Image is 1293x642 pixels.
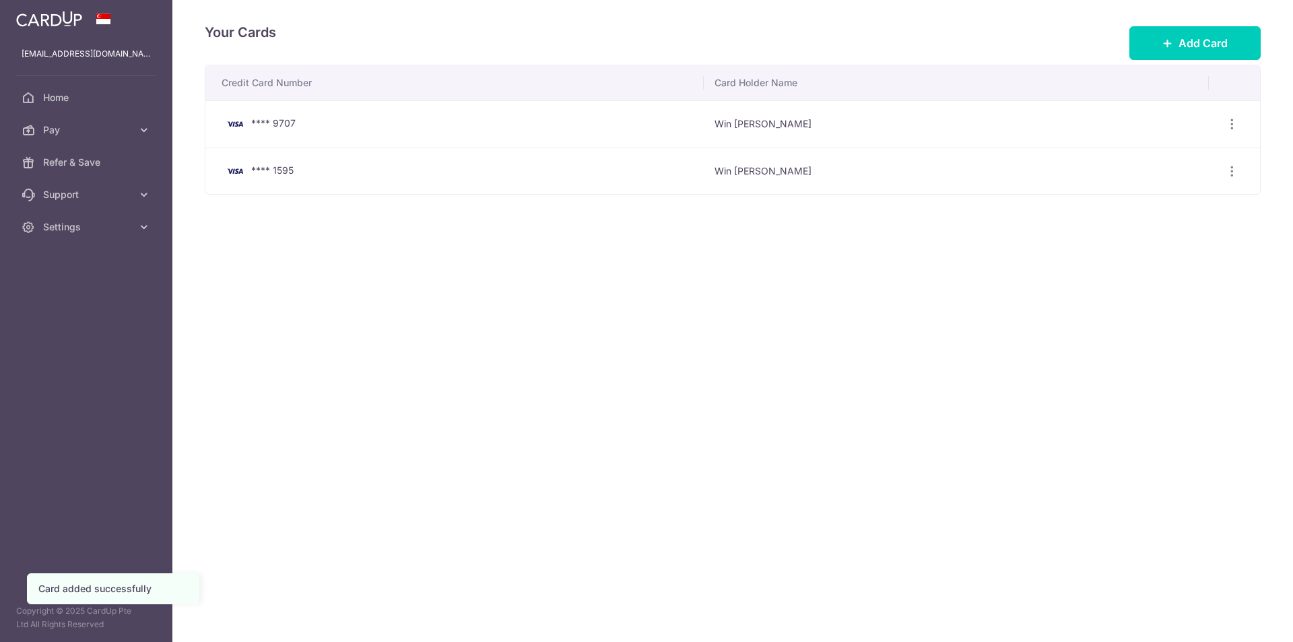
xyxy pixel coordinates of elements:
td: Win [PERSON_NAME] [704,148,1208,195]
span: Settings [43,220,132,234]
iframe: Opens a widget where you can find more information [1207,602,1280,635]
span: Pay [43,123,132,137]
p: [EMAIL_ADDRESS][DOMAIN_NAME] [22,47,151,61]
span: Add Card [1179,35,1228,51]
button: Add Card [1129,26,1261,60]
span: Home [43,91,132,104]
td: Win [PERSON_NAME] [704,100,1208,148]
h4: Your Cards [205,22,276,43]
img: Bank Card [222,163,248,179]
div: Card added successfully [38,582,188,596]
span: Support [43,188,132,201]
th: Credit Card Number [205,65,704,100]
img: Bank Card [222,116,248,132]
span: Refer & Save [43,156,132,169]
th: Card Holder Name [704,65,1208,100]
img: CardUp [16,11,82,27]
